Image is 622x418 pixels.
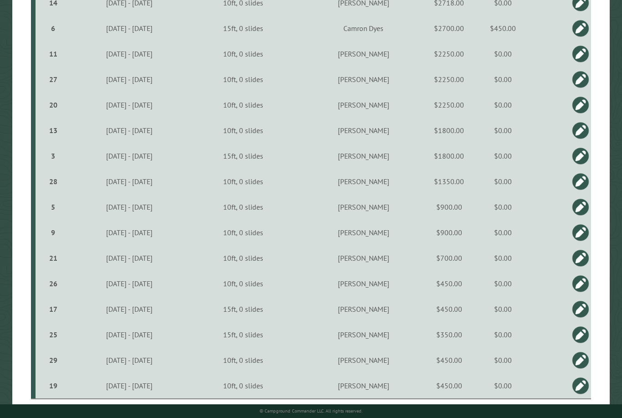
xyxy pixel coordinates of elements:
[39,228,67,237] div: 9
[39,202,67,212] div: 5
[39,304,67,314] div: 17
[430,245,467,271] td: $700.00
[39,177,67,186] div: 28
[296,373,431,399] td: [PERSON_NAME]
[70,253,189,263] div: [DATE] - [DATE]
[70,202,189,212] div: [DATE] - [DATE]
[70,279,189,288] div: [DATE] - [DATE]
[190,15,296,41] td: 15ft, 0 slides
[190,169,296,194] td: 10ft, 0 slides
[430,296,467,322] td: $450.00
[70,381,189,390] div: [DATE] - [DATE]
[296,92,431,118] td: [PERSON_NAME]
[190,271,296,296] td: 10ft, 0 slides
[468,271,539,296] td: $0.00
[468,169,539,194] td: $0.00
[190,220,296,245] td: 10ft, 0 slides
[39,75,67,84] div: 27
[190,143,296,169] td: 15ft, 0 slides
[260,408,362,414] small: © Campground Commander LLC. All rights reserved.
[430,373,467,399] td: $450.00
[430,169,467,194] td: $1350.00
[70,304,189,314] div: [DATE] - [DATE]
[430,194,467,220] td: $900.00
[39,356,67,365] div: 29
[190,373,296,399] td: 10ft, 0 slides
[468,41,539,67] td: $0.00
[296,347,431,373] td: [PERSON_NAME]
[468,322,539,347] td: $0.00
[70,100,189,109] div: [DATE] - [DATE]
[296,322,431,347] td: [PERSON_NAME]
[39,330,67,339] div: 25
[190,194,296,220] td: 10ft, 0 slides
[39,253,67,263] div: 21
[70,151,189,160] div: [DATE] - [DATE]
[39,279,67,288] div: 26
[468,347,539,373] td: $0.00
[39,381,67,390] div: 19
[468,220,539,245] td: $0.00
[70,356,189,365] div: [DATE] - [DATE]
[190,347,296,373] td: 10ft, 0 slides
[430,271,467,296] td: $450.00
[468,67,539,92] td: $0.00
[430,41,467,67] td: $2250.00
[468,118,539,143] td: $0.00
[468,194,539,220] td: $0.00
[468,92,539,118] td: $0.00
[430,143,467,169] td: $1800.00
[468,373,539,399] td: $0.00
[430,92,467,118] td: $2250.00
[39,100,67,109] div: 20
[296,67,431,92] td: [PERSON_NAME]
[430,15,467,41] td: $2700.00
[190,67,296,92] td: 10ft, 0 slides
[190,296,296,322] td: 15ft, 0 slides
[296,194,431,220] td: [PERSON_NAME]
[70,24,189,33] div: [DATE] - [DATE]
[296,245,431,271] td: [PERSON_NAME]
[190,118,296,143] td: 10ft, 0 slides
[430,67,467,92] td: $2250.00
[39,126,67,135] div: 13
[430,118,467,143] td: $1800.00
[190,322,296,347] td: 15ft, 0 slides
[468,143,539,169] td: $0.00
[468,296,539,322] td: $0.00
[468,15,539,41] td: $450.00
[70,330,189,339] div: [DATE] - [DATE]
[70,49,189,58] div: [DATE] - [DATE]
[430,347,467,373] td: $450.00
[296,15,431,41] td: Camron Dyes
[296,118,431,143] td: [PERSON_NAME]
[39,49,67,58] div: 11
[70,177,189,186] div: [DATE] - [DATE]
[468,245,539,271] td: $0.00
[190,41,296,67] td: 10ft, 0 slides
[296,143,431,169] td: [PERSON_NAME]
[296,271,431,296] td: [PERSON_NAME]
[296,296,431,322] td: [PERSON_NAME]
[430,322,467,347] td: $350.00
[296,220,431,245] td: [PERSON_NAME]
[70,126,189,135] div: [DATE] - [DATE]
[70,228,189,237] div: [DATE] - [DATE]
[39,151,67,160] div: 3
[70,75,189,84] div: [DATE] - [DATE]
[190,92,296,118] td: 10ft, 0 slides
[190,245,296,271] td: 10ft, 0 slides
[39,24,67,33] div: 6
[296,41,431,67] td: [PERSON_NAME]
[430,220,467,245] td: $900.00
[296,169,431,194] td: [PERSON_NAME]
